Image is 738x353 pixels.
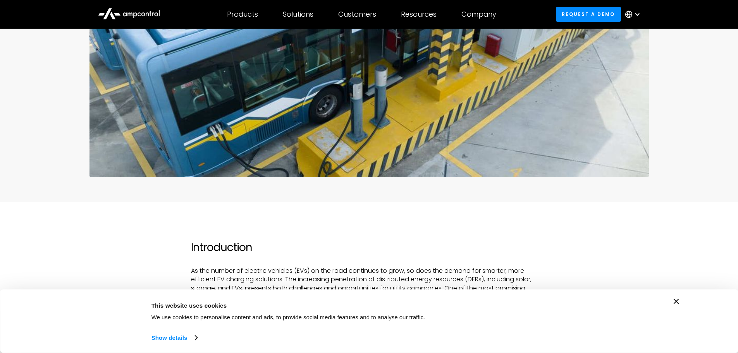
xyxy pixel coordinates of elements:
[191,241,547,254] h2: Introduction
[283,10,313,19] div: Solutions
[227,10,258,19] div: Products
[549,299,659,321] button: Okay
[338,10,376,19] div: Customers
[191,267,547,319] p: As the number of electric vehicles (EVs) on the road continues to grow, so does the demand for sm...
[401,10,437,19] div: Resources
[151,301,531,310] div: This website uses cookies
[151,314,425,320] span: We use cookies to personalise content and ads, to provide social media features and to analyse ou...
[556,7,621,21] a: Request a demo
[151,332,197,344] a: Show details
[461,10,496,19] div: Company
[674,299,679,304] button: Close banner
